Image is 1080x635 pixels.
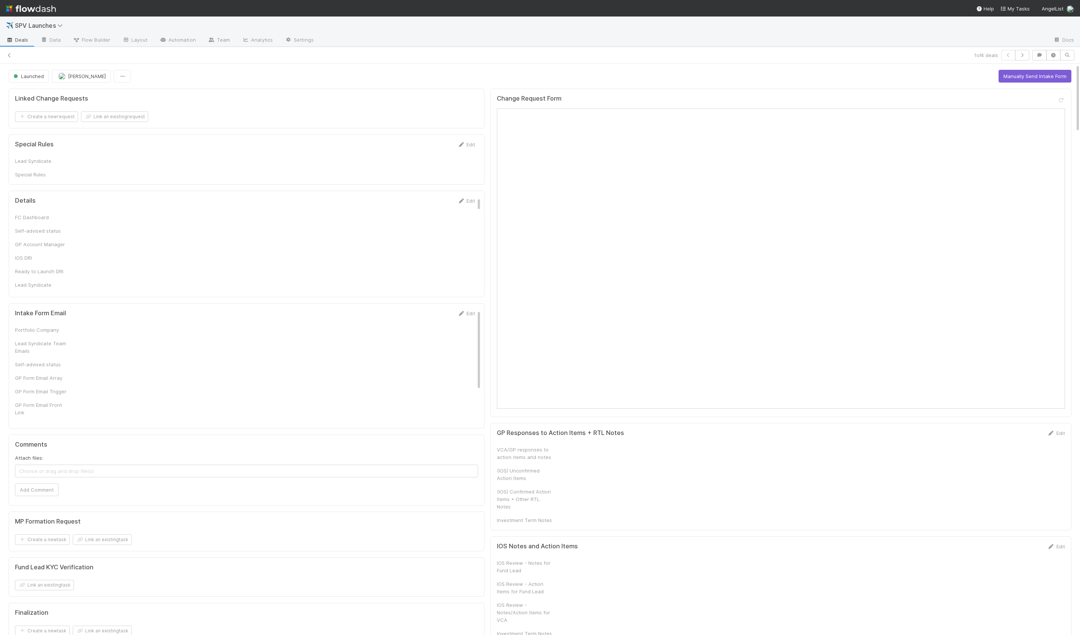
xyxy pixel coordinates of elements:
[497,543,578,550] h5: IOS Notes and Action Items
[279,35,320,47] a: Settings
[497,467,553,482] div: (IOS) Unconfirmed Action Items
[9,70,49,83] button: Launched
[15,326,71,334] div: Portfolio Company
[15,374,71,382] div: GP Form Email Array
[457,310,475,316] a: Edit
[73,36,110,44] span: Flow Builder
[497,488,553,510] div: (IOS) Confirmed Action Items + Other RTL Notes
[6,22,14,29] span: ✈️
[52,70,111,83] button: [PERSON_NAME]
[1047,35,1080,47] a: Docs
[15,141,54,148] h5: Special Rules
[999,70,1071,83] button: Manually Send Intake Form
[12,73,44,79] span: Launched
[15,197,36,205] h5: Details
[15,454,43,462] label: Attach files:
[15,534,70,545] button: Create a newtask
[6,2,56,15] img: logo-inverted-e16ddd16eac7371096b0.svg
[236,35,279,47] a: Analytics
[976,5,994,12] div: Help
[1047,430,1065,436] a: Edit
[81,111,148,122] button: Link an existingrequest
[15,518,81,525] h5: MP Formation Request
[67,35,116,47] a: Flow Builder
[1047,543,1065,549] a: Edit
[15,254,71,262] div: IOS DRI
[15,340,71,355] div: Lead Syndicate Team Emails
[974,51,998,59] span: 1 of 4 deals
[15,465,478,477] span: Choose or drag and drop file(s)
[15,401,71,416] div: GP Form Email Front Link
[6,36,29,44] span: Deals
[15,268,71,275] div: Ready to Launch DRI
[15,310,66,317] h5: Intake Form Email
[116,35,153,47] a: Layout
[153,35,202,47] a: Automation
[497,516,553,524] div: Investment Term Notes
[1000,6,1030,12] span: My Tasks
[15,227,71,235] div: Self-advised status
[15,483,59,496] button: Add Comment
[15,281,71,289] div: Lead Syndicate
[1000,5,1030,12] a: My Tasks
[15,95,88,102] h5: Linked Change Requests
[15,361,71,368] div: Self-advised status
[15,157,71,165] div: Lead Syndicate
[457,141,475,147] a: Edit
[497,429,624,437] h5: GP Responses to Action Items + RTL Notes
[15,22,66,29] span: SPV Launches
[497,95,561,102] h5: Change Request Form
[68,73,106,79] span: [PERSON_NAME]
[1066,5,1074,13] img: avatar_04f2f553-352a-453f-b9fb-c6074dc60769.png
[15,214,71,221] div: FC Dashboard
[15,609,48,617] h5: Finalization
[15,580,74,590] button: Link an existingtask
[457,198,475,204] a: Edit
[35,35,67,47] a: Data
[15,388,71,395] div: GP Form Email Trigger
[15,241,71,248] div: GP Account Manager
[1042,6,1063,12] span: AngelList
[15,441,478,448] h5: Comments
[73,534,132,545] button: Link an existingtask
[202,35,236,47] a: Team
[497,559,553,574] div: IOS Review - Notes for Fund Lead
[58,72,66,80] img: avatar_5efa0666-8651-45e1-ad93-d350fecd9671.png
[497,446,553,461] div: VCA/GP responses to action items and notes
[497,580,553,595] div: IOS Review - Action Items for Fund Lead
[15,111,78,122] button: Create a newrequest
[15,564,93,571] h5: Fund Lead KYC Verification
[15,171,71,178] div: Special Rules
[497,601,553,624] div: IOS Review - Notes/Action Items for VCA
